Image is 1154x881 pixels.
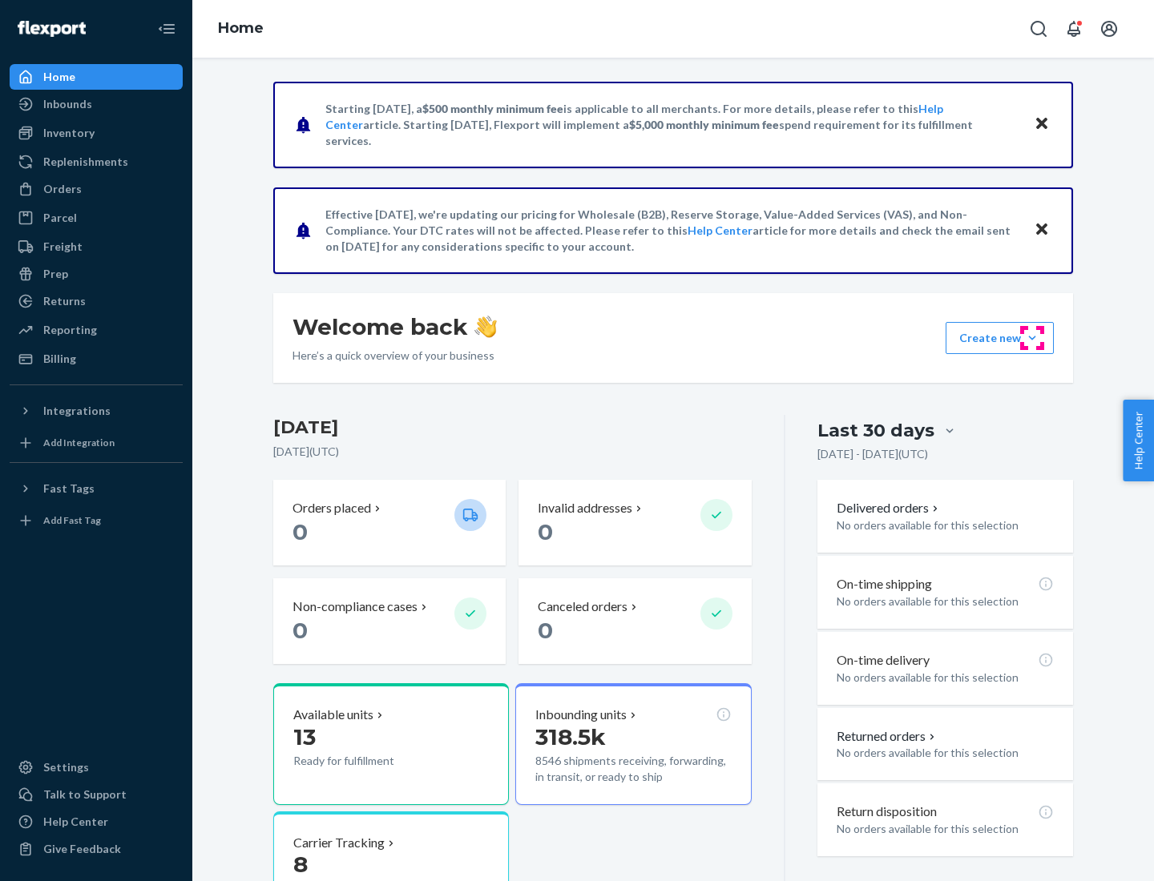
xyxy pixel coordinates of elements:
[10,809,183,835] a: Help Center
[837,745,1054,761] p: No orders available for this selection
[538,617,553,644] span: 0
[273,480,506,565] button: Orders placed 0
[10,346,183,372] a: Billing
[293,834,385,852] p: Carrier Tracking
[43,513,101,527] div: Add Fast Tag
[10,398,183,424] button: Integrations
[837,575,932,593] p: On-time shipping
[10,782,183,807] a: Talk to Support
[10,120,183,146] a: Inventory
[837,727,938,746] button: Returned orders
[10,476,183,501] button: Fast Tags
[10,754,183,780] a: Settings
[10,317,183,343] a: Reporting
[688,223,753,237] a: Help Center
[10,836,183,862] button: Give Feedback
[18,21,86,37] img: Flexport logo
[515,683,751,805] button: Inbounding units318.5k8546 shipments receiving, forwarding, in transit, or ready to ship
[43,786,127,803] div: Talk to Support
[1093,13,1125,45] button: Open account menu
[817,446,928,462] p: [DATE] - [DATE] ( UTC )
[43,239,83,255] div: Freight
[151,13,183,45] button: Close Navigation
[43,403,111,419] div: Integrations
[1031,219,1052,242] button: Close
[474,316,497,338] img: hand-wave emoji
[293,753,442,769] p: Ready for fulfillment
[43,181,82,197] div: Orders
[10,91,183,117] a: Inbounds
[43,841,121,857] div: Give Feedback
[837,651,930,670] p: On-time delivery
[43,69,75,85] div: Home
[43,351,76,367] div: Billing
[218,19,264,37] a: Home
[273,683,509,805] button: Available units13Ready for fulfillment
[293,617,308,644] span: 0
[538,597,627,616] p: Canceled orders
[43,436,115,449] div: Add Integration
[837,803,937,821] p: Return disposition
[518,480,751,565] button: Invalid addresses 0
[10,176,183,202] a: Orders
[837,670,1054,686] p: No orders available for this selection
[1058,13,1090,45] button: Open notifications
[946,322,1054,354] button: Create new
[1023,13,1055,45] button: Open Search Box
[293,851,308,878] span: 8
[518,578,751,664] button: Canceled orders 0
[205,6,276,52] ol: breadcrumbs
[293,706,373,724] p: Available units
[273,578,506,664] button: Non-compliance cases 0
[293,723,316,750] span: 13
[535,706,627,724] p: Inbounding units
[43,154,128,170] div: Replenishments
[1031,113,1052,136] button: Close
[535,723,606,750] span: 318.5k
[629,118,779,131] span: $5,000 monthly minimum fee
[325,207,1019,255] p: Effective [DATE], we're updating our pricing for Wholesale (B2B), Reserve Storage, Value-Added Se...
[10,234,183,259] a: Freight
[293,499,371,517] p: Orders placed
[43,293,86,309] div: Returns
[1123,400,1154,481] button: Help Center
[538,518,553,545] span: 0
[43,210,77,226] div: Parcel
[535,753,731,785] p: 8546 shipments receiving, forwarding, in transit, or ready to ship
[837,821,1054,837] p: No orders available for this selection
[325,101,1019,149] p: Starting [DATE], a is applicable to all merchants. For more details, please refer to this article...
[10,261,183,287] a: Prep
[43,266,68,282] div: Prep
[273,444,752,460] p: [DATE] ( UTC )
[837,517,1054,533] p: No orders available for this selection
[43,322,97,338] div: Reporting
[43,481,95,497] div: Fast Tags
[10,508,183,533] a: Add Fast Tag
[293,597,418,616] p: Non-compliance cases
[10,149,183,175] a: Replenishments
[273,415,752,440] h3: [DATE]
[817,418,934,443] div: Last 30 days
[293,348,497,364] p: Here’s a quick overview of your business
[10,64,183,90] a: Home
[43,814,108,830] div: Help Center
[422,102,563,115] span: $500 monthly minimum fee
[837,499,942,517] button: Delivered orders
[293,312,497,341] h1: Welcome back
[43,96,92,112] div: Inbounds
[538,499,632,517] p: Invalid addresses
[837,593,1054,609] p: No orders available for this selection
[10,288,183,314] a: Returns
[43,759,89,775] div: Settings
[10,430,183,456] a: Add Integration
[43,125,95,141] div: Inventory
[293,518,308,545] span: 0
[10,205,183,231] a: Parcel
